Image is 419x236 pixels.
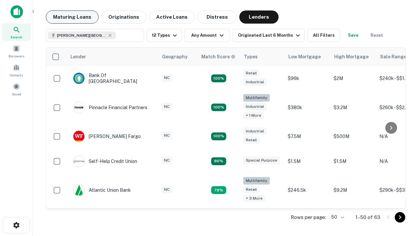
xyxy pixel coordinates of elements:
[244,53,258,61] div: Types
[243,157,280,164] div: Special Purpose
[201,53,235,60] div: Capitalize uses an advanced AI algorithm to match your search with the best lender. The match sco...
[243,112,264,119] div: + 1 more
[73,73,84,84] img: picture
[70,53,86,61] div: Lender
[211,74,226,82] div: Matching Properties: 15, hasApolloMatch: undefined
[161,157,172,164] div: NC
[158,48,197,66] th: Geography
[2,80,31,98] a: Saved
[73,131,84,142] img: picture
[284,48,330,66] th: Low Mortgage
[211,132,226,140] div: Matching Properties: 14, hasApolloMatch: undefined
[2,61,31,79] a: Contacts
[343,29,364,42] button: Save your search to get updates of matches that match your search criteria.
[149,10,195,24] button: Active Loans
[243,177,270,185] div: Multifamily
[162,53,188,61] div: Geography
[330,48,376,66] th: High Mortgage
[12,91,21,97] span: Saved
[307,29,340,42] button: All Filters
[211,186,226,194] div: Matching Properties: 10, hasApolloMatch: undefined
[395,212,405,223] button: Go to next page
[291,213,326,221] p: Rows per page:
[330,174,376,207] td: $9.2M
[243,136,260,144] div: Retail
[330,66,376,91] td: $2M
[66,48,158,66] th: Lender
[355,213,380,221] p: 1–50 of 63
[73,185,84,196] img: picture
[211,157,226,165] div: Matching Properties: 11, hasApolloMatch: undefined
[197,48,240,66] th: Capitalize uses an advanced AI algorithm to match your search with the best lender. The match sco...
[161,103,172,110] div: NC
[330,91,376,124] td: $3.2M
[243,186,260,193] div: Retail
[73,156,84,167] img: picture
[197,10,237,24] button: Distress
[46,10,99,24] button: Maturing Loans
[73,184,131,196] div: Atlantic Union Bank
[284,124,330,149] td: $7.5M
[386,184,419,215] iframe: Chat Widget
[330,124,376,149] td: $500M
[240,48,284,66] th: Types
[2,42,31,60] a: Borrowers
[73,72,152,84] div: Bank Of [GEOGRAPHIC_DATA]
[10,5,23,18] img: capitalize-icon.png
[330,149,376,174] td: $1.5M
[161,132,172,139] div: NC
[73,102,84,113] img: picture
[2,23,31,41] a: Search
[284,174,330,207] td: $246.5k
[161,186,172,193] div: NC
[238,31,302,39] div: Originated Last 6 Months
[284,149,330,174] td: $1.5M
[380,53,407,61] div: Sale Range
[284,66,330,91] td: $96k
[243,103,267,110] div: Industrial
[73,130,141,142] div: [PERSON_NAME] Fargo
[366,29,387,42] button: Reset
[211,104,226,111] div: Matching Properties: 23, hasApolloMatch: undefined
[243,78,267,86] div: Industrial
[334,53,369,61] div: High Mortgage
[243,94,270,102] div: Multifamily
[284,91,330,124] td: $380k
[243,195,265,202] div: + 3 more
[73,102,147,113] div: Pinnacle Financial Partners
[201,53,234,60] h6: Match Score
[10,72,23,78] span: Contacts
[184,29,230,42] button: Any Amount
[147,29,182,42] button: 12 Types
[9,53,24,59] span: Borrowers
[161,74,172,82] div: NC
[101,10,146,24] button: Originations
[288,53,321,61] div: Low Mortgage
[233,29,305,42] button: Originated Last 6 Months
[329,212,345,222] div: 50
[243,69,260,77] div: Retail
[239,10,279,24] button: Lenders
[243,128,267,135] div: Industrial
[73,155,137,167] div: Self-help Credit Union
[10,34,22,40] span: Search
[57,32,106,38] span: [PERSON_NAME][GEOGRAPHIC_DATA], [GEOGRAPHIC_DATA]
